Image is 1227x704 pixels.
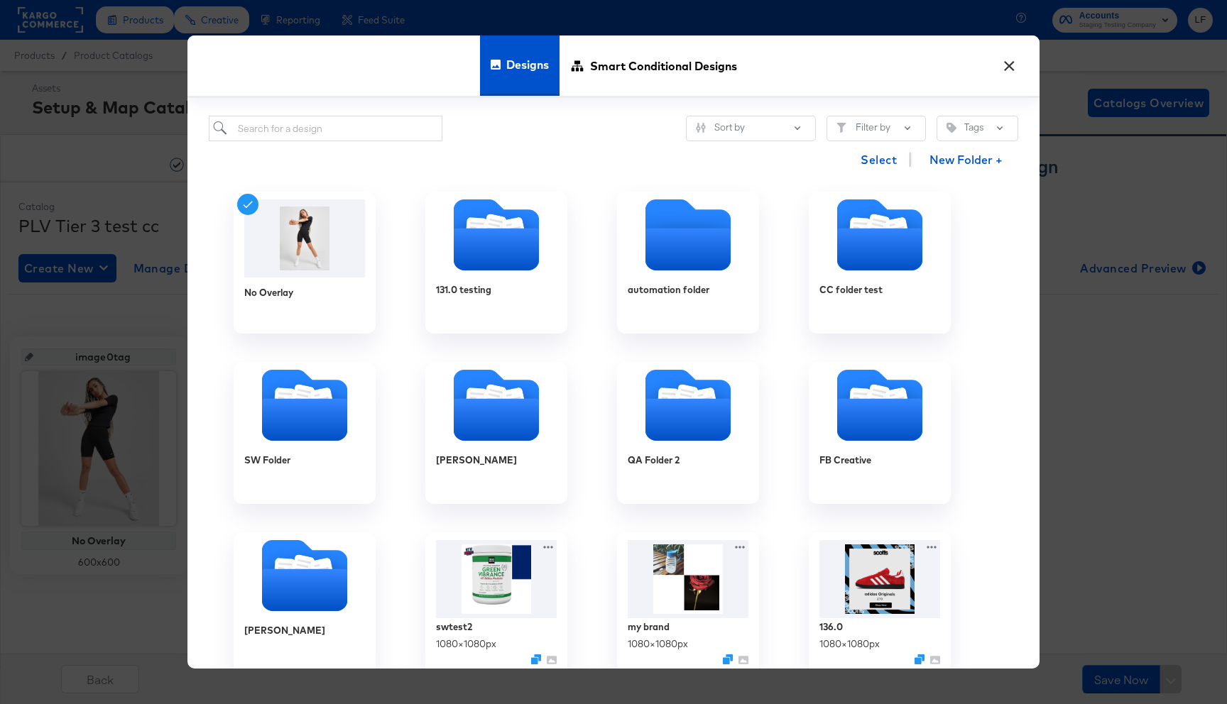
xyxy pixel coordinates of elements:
div: my brand1080×1080pxDuplicate [617,532,759,674]
button: × [996,50,1022,75]
div: 1080 × 1080 px [819,637,880,651]
svg: Folder [617,370,759,441]
svg: Sliders [696,123,706,133]
svg: Folder [809,370,951,441]
div: 136.01080×1080pxDuplicate [809,532,951,674]
button: New Folder + [917,147,1015,174]
div: CC folder test [819,283,883,297]
input: Search for a design [209,116,442,142]
div: QA Folder 2 [628,453,680,467]
svg: Folder [809,199,951,270]
div: [PERSON_NAME] [234,532,376,674]
img: 7Y_hby81pK-6i_sjuWIn1w.jpg [628,540,748,618]
span: Designs [506,33,549,96]
button: TagTags [937,116,1018,141]
div: 1080 × 1080 px [628,637,688,651]
img: hBmKT5ibsxR6za8SupyRRw.jpg [436,540,557,618]
div: FB Creative [819,453,871,467]
div: my brand [628,620,670,634]
div: automation folder [617,192,759,334]
svg: Folder [425,370,567,441]
div: No Overlay [234,192,376,334]
div: FB Creative [809,362,951,504]
span: Select [861,150,897,170]
svg: Duplicate [531,654,541,664]
button: FilterFilter by [827,116,926,141]
svg: Filter [836,123,846,133]
svg: Folder [234,370,376,441]
div: SW Folder [234,362,376,504]
button: Select [855,145,902,174]
svg: Duplicate [915,654,925,664]
svg: Duplicate [723,654,733,664]
div: 136.0 [819,620,843,634]
div: swtest21080×1080pxDuplicate [425,532,567,674]
div: [PERSON_NAME] [244,624,325,637]
div: swtest2 [436,620,472,634]
div: No Overlay [244,286,293,299]
svg: Folder [425,199,567,270]
img: redirect [244,199,365,277]
div: [PERSON_NAME] [425,362,567,504]
div: 131.0 testing [425,192,567,334]
svg: Folder [234,540,376,611]
div: 1080 × 1080 px [436,637,496,651]
button: SlidersSort by [686,116,816,141]
div: QA Folder 2 [617,362,759,504]
div: SW Folder [244,453,290,467]
div: [PERSON_NAME] [436,453,517,467]
div: automation folder [628,283,709,297]
svg: Empty folder [617,199,759,270]
div: CC folder test [809,192,951,334]
span: Smart Conditional Designs [590,34,737,97]
div: 131.0 testing [436,283,491,297]
img: ZHLkd7dvaMbIst1NJsHL7Q.jpg [819,540,940,618]
svg: Tag [947,123,956,133]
